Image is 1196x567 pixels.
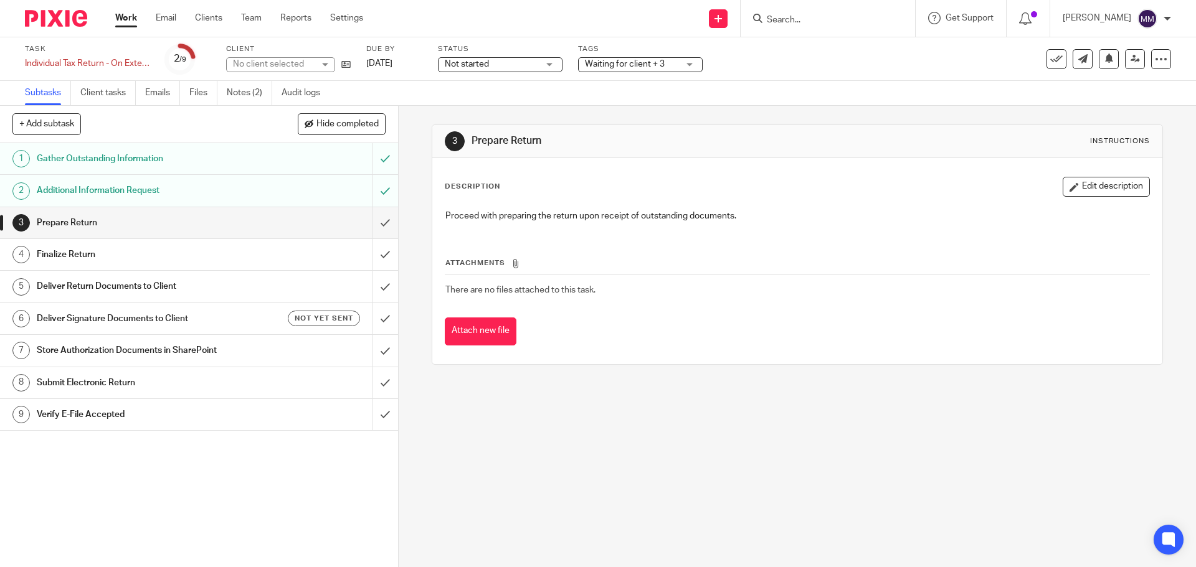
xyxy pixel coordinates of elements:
span: Not started [445,60,489,68]
p: Description [445,182,500,192]
h1: Prepare Return [37,213,252,232]
span: Not yet sent [295,313,353,324]
a: Clients [195,12,222,24]
span: [DATE] [366,59,392,68]
a: Emails [145,81,180,105]
h1: Deliver Return Documents to Client [37,277,252,296]
div: 2 [174,52,186,66]
a: Settings [330,12,363,24]
div: 7 [12,342,30,359]
span: There are no files attached to this task. [445,286,596,294]
div: No client selected [233,58,314,70]
div: 3 [12,214,30,232]
h1: Deliver Signature Documents to Client [37,309,252,328]
button: Edit description [1063,177,1150,197]
div: 9 [12,406,30,423]
p: Proceed with preparing the return upon receipt of outstanding documents. [445,210,1149,222]
a: Reports [280,12,311,24]
div: Instructions [1090,136,1150,146]
a: Files [189,81,217,105]
h1: Verify E-File Accepted [37,405,252,424]
span: Attachments [445,260,505,266]
label: Tags [578,44,703,54]
div: Individual Tax Return - On Extension [25,57,149,70]
div: 1 [12,150,30,167]
span: Hide completed [316,119,379,129]
label: Due by [366,44,422,54]
div: 5 [12,278,30,296]
img: svg%3E [1137,9,1157,29]
a: Audit logs [282,81,330,105]
a: Notes (2) [227,81,272,105]
button: Hide completed [298,113,386,134]
label: Status [438,44,562,54]
a: Email [156,12,176,24]
label: Client [226,44,351,54]
h1: Store Authorization Documents in SharePoint [37,341,252,360]
p: [PERSON_NAME] [1063,12,1131,24]
img: Pixie [25,10,87,27]
a: Work [115,12,137,24]
div: 6 [12,310,30,327]
h1: Prepare Return [472,134,824,148]
h1: Finalize Return [37,245,252,264]
div: 8 [12,374,30,391]
a: Client tasks [80,81,136,105]
span: Get Support [946,14,994,22]
div: 2 [12,182,30,200]
label: Task [25,44,149,54]
small: /9 [179,56,186,63]
button: Attach new file [445,317,516,345]
input: Search [766,15,878,26]
h1: Gather Outstanding Information [37,149,252,168]
div: 3 [445,131,465,151]
a: Team [241,12,262,24]
h1: Submit Electronic Return [37,373,252,392]
div: 4 [12,246,30,263]
span: Waiting for client + 3 [585,60,665,68]
button: + Add subtask [12,113,81,134]
h1: Additional Information Request [37,181,252,200]
a: Subtasks [25,81,71,105]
